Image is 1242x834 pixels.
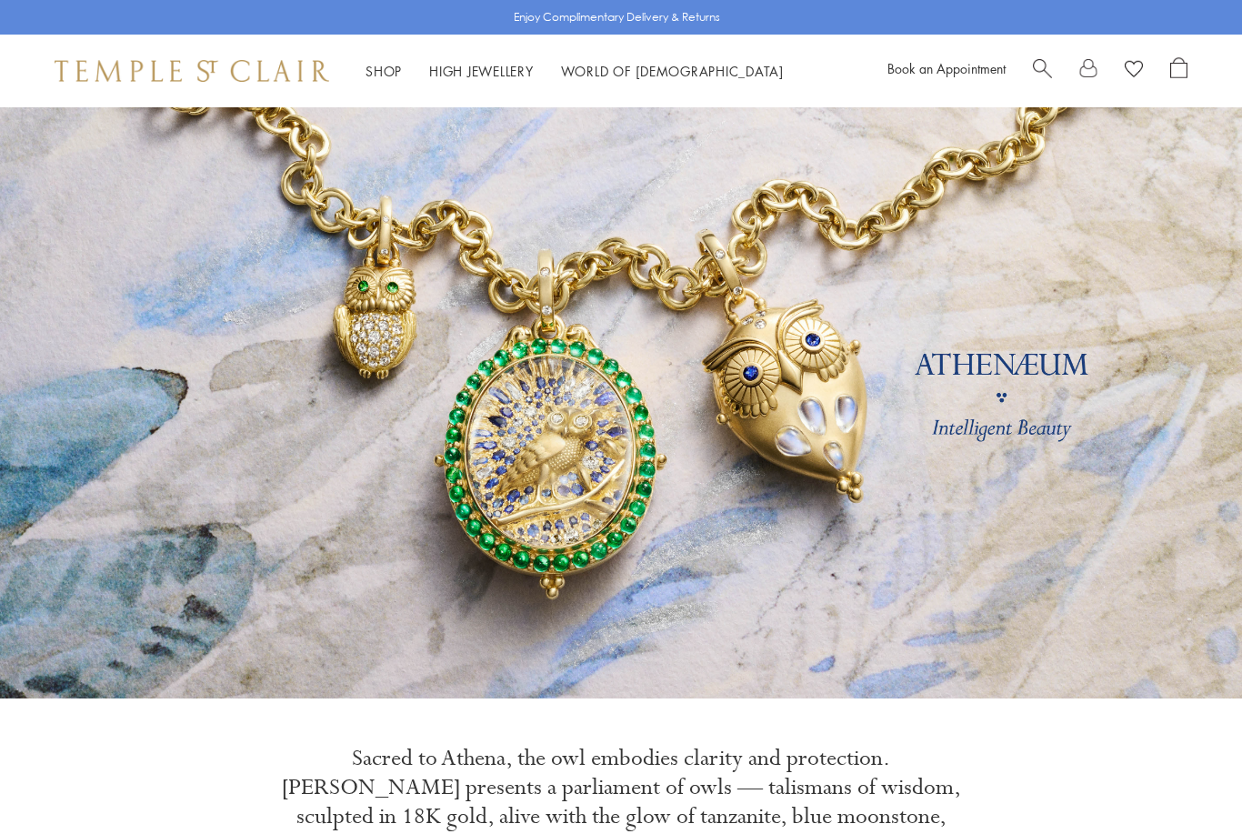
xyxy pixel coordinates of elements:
a: View Wishlist [1125,57,1143,85]
a: Open Shopping Bag [1170,57,1187,85]
a: ShopShop [366,62,402,80]
a: Book an Appointment [887,59,1006,77]
a: Search [1033,57,1052,85]
a: High JewelleryHigh Jewellery [429,62,534,80]
iframe: Gorgias live chat messenger [1151,749,1224,816]
p: Enjoy Complimentary Delivery & Returns [514,8,720,26]
a: World of [DEMOGRAPHIC_DATA]World of [DEMOGRAPHIC_DATA] [561,62,784,80]
img: Temple St. Clair [55,60,329,82]
nav: Main navigation [366,60,784,83]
